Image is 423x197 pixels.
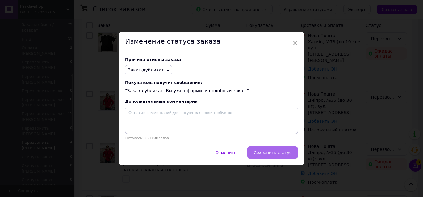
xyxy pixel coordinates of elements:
[216,150,237,155] span: Отменить
[119,32,304,51] div: Изменение статуса заказа
[125,80,298,85] span: Покупатель получит сообщение:
[292,38,298,48] span: ×
[125,57,298,62] div: Причина отмены заказа
[125,136,298,140] p: Осталось: 250 символов
[128,67,164,72] span: Заказ-дубликат
[125,80,298,94] div: "Заказ-дубликат. Вы уже оформили подобный заказ."
[254,150,291,155] span: Сохранить статус
[125,99,298,104] div: Дополнительный комментарий
[247,146,298,159] button: Сохранить статус
[209,146,243,159] button: Отменить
